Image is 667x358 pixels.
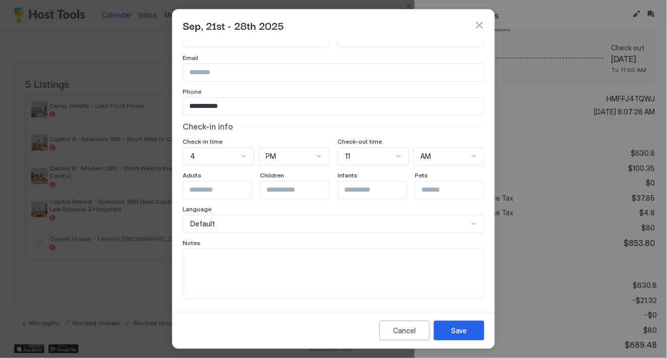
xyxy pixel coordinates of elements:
div: Cancel [394,325,416,336]
input: Input Field [338,182,421,199]
span: PM [266,152,276,161]
span: Check-out time [338,138,382,145]
input: Input Field [183,98,484,115]
span: Check-in info [183,122,233,132]
div: Save [451,325,467,336]
input: Input Field [183,182,266,199]
input: Input Field [261,182,344,199]
span: Children [260,171,285,179]
span: Notes [183,239,200,247]
span: Email [183,54,198,62]
span: Sep, 21st - 28th 2025 [183,18,284,33]
span: Check-in time [183,138,223,145]
span: 4 [190,152,195,161]
span: AM [421,152,431,161]
span: Adults [183,171,201,179]
textarea: Input Field [183,249,484,299]
input: Input Field [416,182,498,199]
input: Input Field [183,64,484,81]
span: Phone [183,88,201,95]
button: Cancel [379,321,430,340]
span: Pets [415,171,428,179]
span: Language [183,205,211,213]
button: Save [434,321,484,340]
span: Infants [338,171,357,179]
span: 11 [345,152,350,161]
span: Default [190,219,215,228]
iframe: Intercom live chat [10,324,34,348]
